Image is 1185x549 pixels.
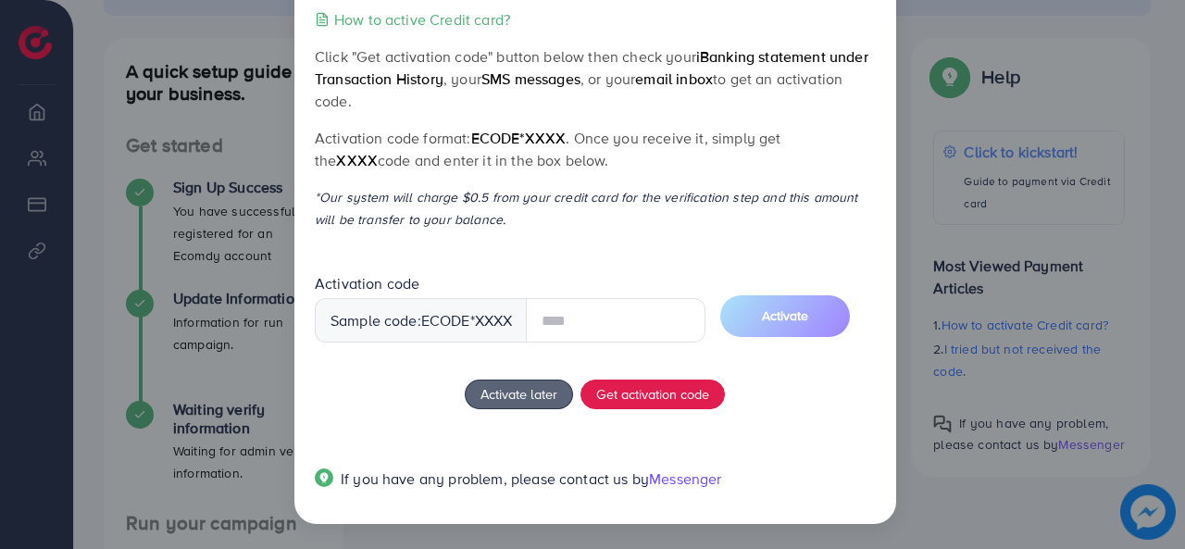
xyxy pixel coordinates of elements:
[480,384,557,404] span: Activate later
[315,468,333,487] img: Popup guide
[481,69,580,89] span: SMS messages
[315,45,875,112] p: Click "Get activation code" button below then check your , your , or your to get an activation code.
[336,150,378,170] span: XXXX
[635,69,713,89] span: email inbox
[421,310,470,331] span: ecode
[720,295,850,337] button: Activate
[471,128,567,148] span: ecode*XXXX
[465,380,573,409] button: Activate later
[334,8,510,31] p: How to active Credit card?
[315,127,875,171] p: Activation code format: . Once you receive it, simply get the code and enter it in the box below.
[315,186,875,231] p: *Our system will charge $0.5 from your credit card for the verification step and this amount will...
[596,384,709,404] span: Get activation code
[580,380,725,409] button: Get activation code
[315,46,868,89] span: iBanking statement under Transaction History
[315,298,528,343] div: Sample code: *XXXX
[341,468,649,489] span: If you have any problem, please contact us by
[649,468,721,489] span: Messenger
[762,306,808,325] span: Activate
[315,273,419,294] label: Activation code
